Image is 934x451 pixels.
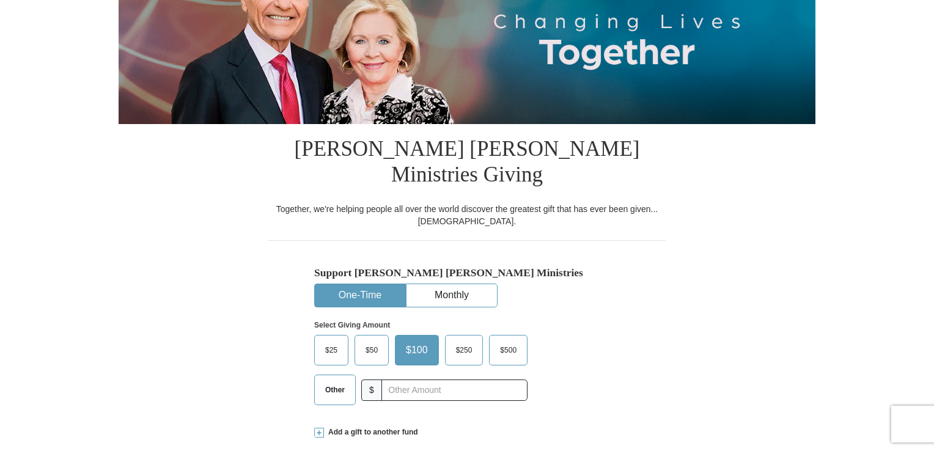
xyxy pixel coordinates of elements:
div: Together, we're helping people all over the world discover the greatest gift that has ever been g... [268,203,666,227]
span: Other [319,381,351,399]
input: Other Amount [381,380,528,401]
span: $250 [450,341,479,359]
h1: [PERSON_NAME] [PERSON_NAME] Ministries Giving [268,124,666,203]
span: $25 [319,341,344,359]
span: $50 [359,341,384,359]
strong: Select Giving Amount [314,321,390,329]
h5: Support [PERSON_NAME] [PERSON_NAME] Ministries [314,266,620,279]
button: Monthly [406,284,497,307]
span: $ [361,380,382,401]
span: $100 [400,341,434,359]
span: Add a gift to another fund [324,427,418,438]
span: $500 [494,341,523,359]
button: One-Time [315,284,405,307]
